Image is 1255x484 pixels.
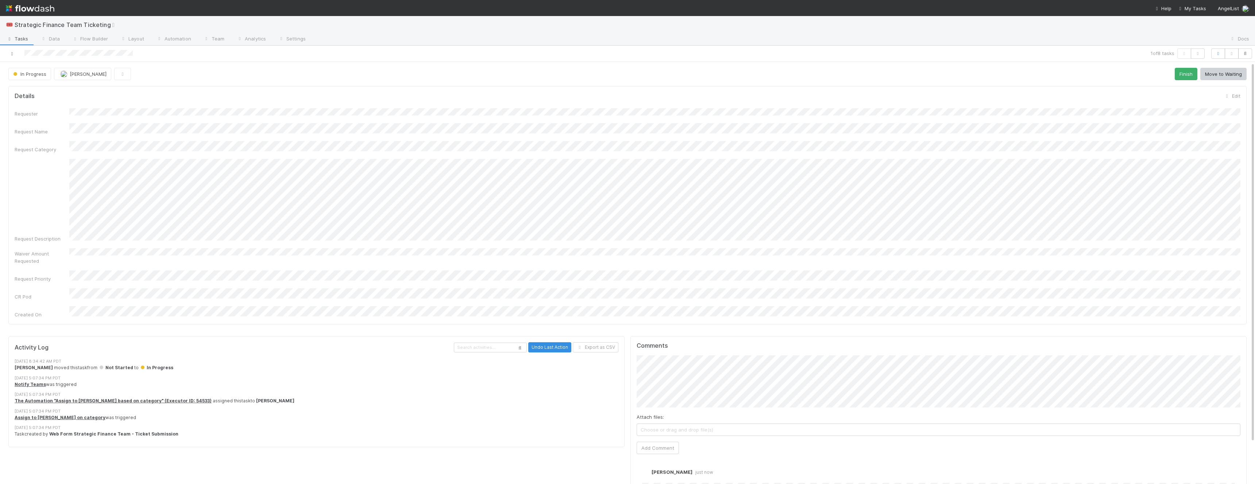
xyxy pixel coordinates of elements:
div: Created On [15,311,69,318]
div: Waiver Amount Requested [15,250,69,265]
button: Undo Last Action [528,342,571,352]
a: Edit [1223,93,1240,99]
div: Request Name [15,128,69,135]
a: Automation [150,34,197,45]
span: [PERSON_NAME] [70,71,107,77]
div: assigned this task to [15,398,618,404]
a: Team [197,34,230,45]
a: Layout [114,34,150,45]
span: [PERSON_NAME] [652,469,692,475]
button: In Progress [8,68,51,80]
input: Search activities... [454,343,527,352]
button: Add Comment [637,442,679,454]
span: 🎟️ [6,22,13,28]
h5: Details [15,93,35,100]
div: CR Pod [15,293,69,300]
div: [DATE] 8:34:42 AM PDT [15,358,618,364]
div: was triggered [15,381,618,388]
div: moved this task from to [15,364,618,371]
span: just now [692,469,713,475]
h5: Comments [637,342,1240,350]
div: [DATE] 5:07:34 PM PDT [15,391,618,398]
div: Requester [15,110,69,117]
h5: Activity Log [15,344,452,351]
button: [PERSON_NAME] [54,68,111,80]
strong: [PERSON_NAME] [256,398,294,403]
div: Help [1154,5,1171,12]
span: Not Started [99,365,133,370]
button: Export as CSV [573,342,618,352]
a: Data [34,34,66,45]
strong: Web Form Strategic Finance Team - Ticket Submission [49,431,178,437]
img: avatar_aa4fbed5-f21b-48f3-8bdd-57047a9d59de.png [642,468,649,476]
div: Request Category [15,146,69,153]
span: My Tasks [1177,5,1206,11]
a: Settings [272,34,312,45]
a: Assign to [PERSON_NAME] on category [15,415,105,420]
span: Choose or drag and drop file(s) [637,424,1240,436]
div: Request Priority [15,275,69,282]
a: Flow Builder [66,34,114,45]
img: avatar_aa4fbed5-f21b-48f3-8bdd-57047a9d59de.png [1242,5,1249,12]
div: [DATE] 5:07:34 PM PDT [15,375,618,381]
span: In Progress [140,365,173,370]
span: 1 of 8 tasks [1151,50,1174,57]
div: was triggered [15,414,618,421]
span: Strategic Finance Team Ticketing [15,21,121,28]
div: [DATE] 5:07:34 PM PDT [15,425,618,431]
img: avatar_aa4fbed5-f21b-48f3-8bdd-57047a9d59de.png [60,70,67,78]
a: The Automation "Assign to [PERSON_NAME] based on category" (Executor ID: 54533) [15,398,212,403]
span: AngelList [1218,5,1239,11]
div: Request Description [15,235,69,242]
span: Flow Builder [72,35,108,42]
div: Task created by [15,431,618,437]
span: In Progress [12,71,46,77]
button: Finish [1175,68,1197,80]
img: logo-inverted-e16ddd16eac7371096b0.svg [6,2,54,15]
a: Analytics [230,34,272,45]
a: My Tasks [1177,5,1206,12]
a: Notify Teams [15,382,46,387]
span: Tasks [6,35,28,42]
strong: [PERSON_NAME] [15,365,53,370]
button: Move to Waiting [1200,68,1247,80]
a: Docs [1223,34,1255,45]
label: Attach files: [637,413,664,421]
div: [DATE] 5:07:34 PM PDT [15,408,618,414]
